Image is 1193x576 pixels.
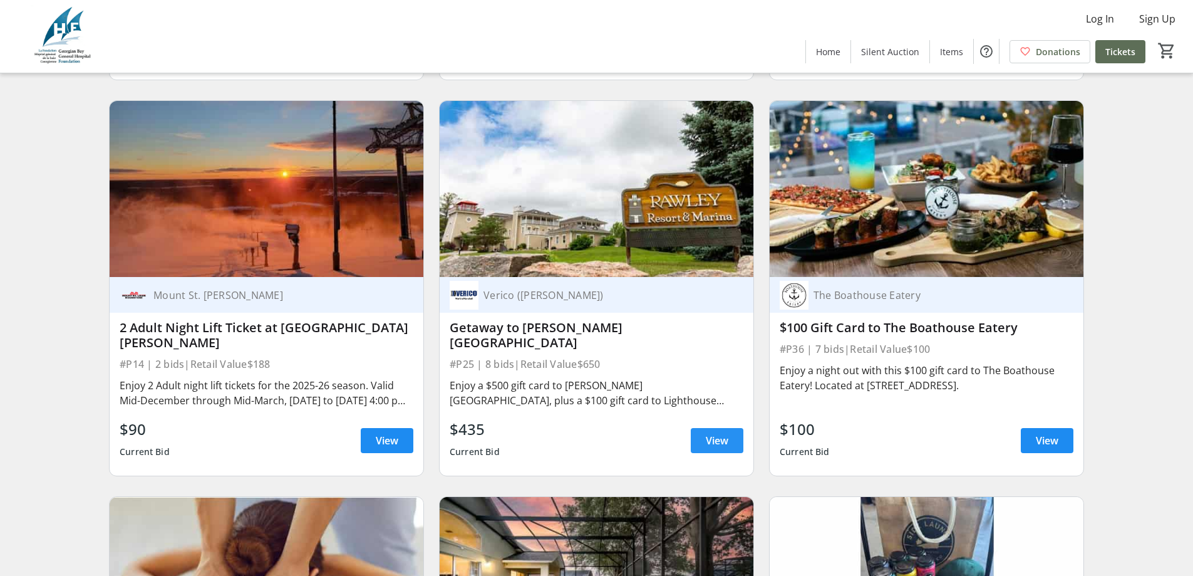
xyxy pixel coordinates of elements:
div: $100 Gift Card to The Boathouse Eatery [780,320,1073,335]
span: Tickets [1105,45,1135,58]
div: Getaway to [PERSON_NAME][GEOGRAPHIC_DATA] [450,320,743,350]
img: Mount St. Louis Moonstone [120,281,148,310]
a: View [691,428,743,453]
a: Home [806,40,850,63]
img: $100 Gift Card to The Boathouse Eatery [770,101,1083,278]
a: Donations [1010,40,1090,63]
div: $100 [780,418,830,441]
div: $435 [450,418,500,441]
div: Current Bid [120,441,170,463]
span: View [706,433,728,448]
img: Georgian Bay General Hospital Foundation's Logo [8,5,119,68]
img: 2 Adult Night Lift Ticket at Mount St. Louis Moonstone [110,101,423,278]
button: Cart [1155,39,1178,62]
span: Log In [1086,11,1114,26]
span: Donations [1036,45,1080,58]
a: Tickets [1095,40,1145,63]
div: 2 Adult Night Lift Ticket at [GEOGRAPHIC_DATA][PERSON_NAME] [120,320,413,350]
button: Log In [1076,9,1124,29]
div: #P36 | 7 bids | Retail Value $100 [780,340,1073,358]
div: Enjoy 2 Adult night lift tickets for the 2025-26 season. Valid Mid-December through Mid-March, [D... [120,378,413,408]
a: Silent Auction [851,40,929,63]
span: Sign Up [1139,11,1175,26]
span: Items [940,45,963,58]
span: Home [816,45,840,58]
span: View [376,433,398,448]
div: The Boathouse Eatery [808,289,1058,301]
div: Verico ([PERSON_NAME]) [478,289,728,301]
a: View [361,428,413,453]
button: Help [974,39,999,64]
div: Mount St. [PERSON_NAME] [148,289,398,301]
button: Sign Up [1129,9,1185,29]
span: View [1036,433,1058,448]
span: Silent Auction [861,45,919,58]
img: The Boathouse Eatery [780,281,808,310]
div: Enjoy a night out with this $100 gift card to The Boathouse Eatery! Located at [STREET_ADDRESS]. [780,363,1073,393]
a: Items [930,40,973,63]
div: #P25 | 8 bids | Retail Value $650 [450,355,743,373]
div: Current Bid [450,441,500,463]
div: $90 [120,418,170,441]
div: #P14 | 2 bids | Retail Value $188 [120,355,413,373]
a: View [1021,428,1073,453]
div: Current Bid [780,441,830,463]
div: Enjoy a $500 gift card to [PERSON_NAME][GEOGRAPHIC_DATA], plus a $100 gift card to Lighthouse Res... [450,378,743,408]
img: Verico (Martin Marshall) [450,281,478,310]
img: Getaway to Rawley Resort [440,101,753,278]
